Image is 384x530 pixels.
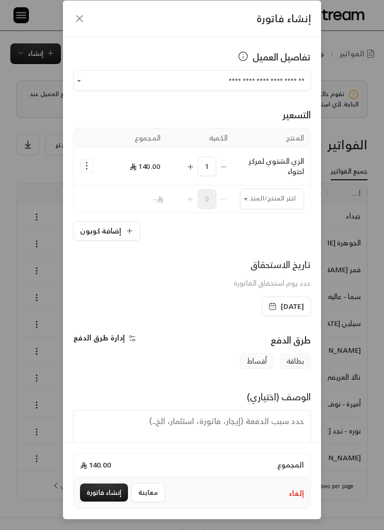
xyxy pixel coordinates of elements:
[73,221,140,241] button: إضافة كوبون
[73,128,311,213] table: Selected Products
[73,75,85,86] button: Open
[249,154,304,178] span: الزي الشتوي لمركز احتواء
[73,107,311,122] div: التسعير
[257,9,311,27] span: إنشاء فاتورة
[100,129,167,148] th: المجموع
[100,185,167,212] td: -
[281,301,304,311] span: [DATE]
[240,353,274,369] span: أقساط
[280,353,311,369] span: بطاقة
[240,193,251,205] button: Open
[252,50,311,64] span: تفاصيل العميل
[234,257,311,272] div: تاريخ الاستحقاق
[131,483,165,502] button: معاينة
[80,460,111,470] span: 140.00
[234,276,311,289] span: حدد يوم استحقاق الفاتورة
[198,157,216,176] span: 1
[130,160,161,173] span: 140.00
[167,129,234,148] th: الكمية
[247,388,311,405] span: الوصف (اختياري)
[234,129,310,148] th: المنتج
[198,189,216,209] span: 0
[277,460,304,470] span: المجموع
[289,488,304,498] button: إلغاء
[73,331,125,344] span: إدارة طرق الدفع
[80,484,128,502] button: إنشاء فاتورة
[270,332,311,348] span: طرق الدفع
